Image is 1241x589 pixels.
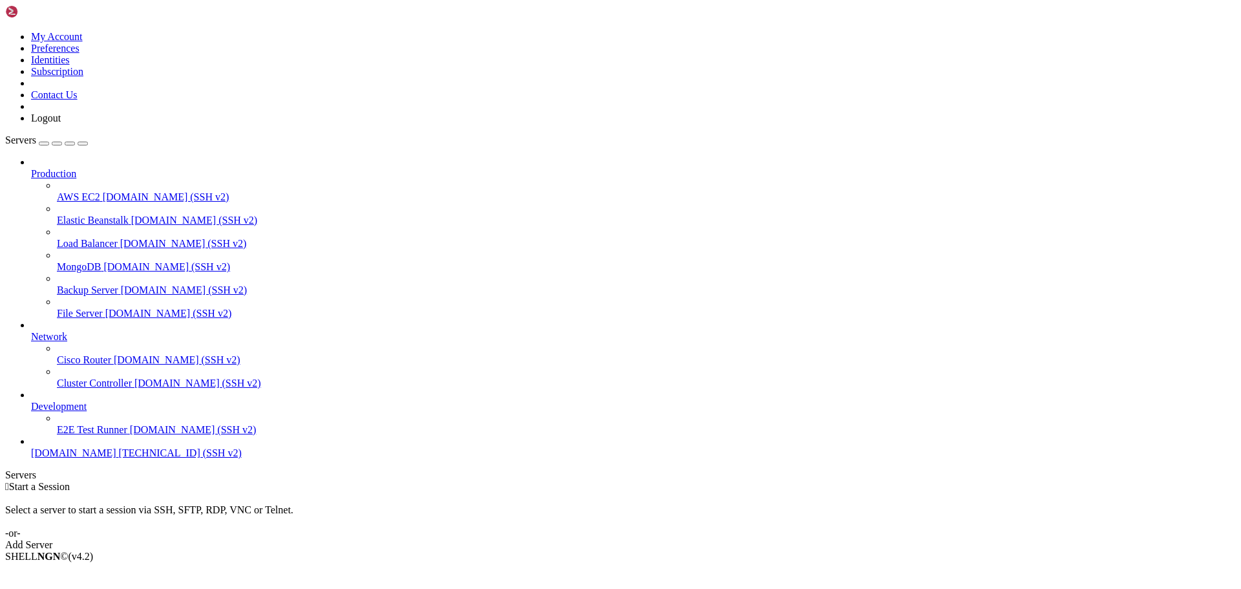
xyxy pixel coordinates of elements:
img: Shellngn [5,5,80,18]
span: [DOMAIN_NAME] (SSH v2) [114,354,240,365]
span: 4.2.0 [69,551,94,562]
span: [DOMAIN_NAME] [31,447,116,458]
span: Development [31,401,87,412]
a: Subscription [31,66,83,77]
span: File Server [57,308,103,319]
span: Cisco Router [57,354,111,365]
li: Production [31,156,1236,319]
a: Cisco Router [DOMAIN_NAME] (SSH v2) [57,354,1236,366]
a: [DOMAIN_NAME] [TECHNICAL_ID] (SSH v2) [31,447,1236,459]
li: Cisco Router [DOMAIN_NAME] (SSH v2) [57,343,1236,366]
span: Start a Session [9,481,70,492]
li: Load Balancer [DOMAIN_NAME] (SSH v2) [57,226,1236,250]
b: NGN [37,551,61,562]
li: AWS EC2 [DOMAIN_NAME] (SSH v2) [57,180,1236,203]
span: [DOMAIN_NAME] (SSH v2) [103,261,230,272]
a: Network [31,331,1236,343]
li: Elastic Beanstalk [DOMAIN_NAME] (SSH v2) [57,203,1236,226]
span: Cluster Controller [57,378,132,389]
span: Elastic Beanstalk [57,215,129,226]
a: E2E Test Runner [DOMAIN_NAME] (SSH v2) [57,424,1236,436]
span: [DOMAIN_NAME] (SSH v2) [134,378,261,389]
div: Add Server [5,539,1236,551]
span: [TECHNICAL_ID] (SSH v2) [119,447,242,458]
a: Backup Server [DOMAIN_NAME] (SSH v2) [57,284,1236,296]
a: MongoDB [DOMAIN_NAME] (SSH v2) [57,261,1236,273]
span: Servers [5,134,36,145]
a: Load Balancer [DOMAIN_NAME] (SSH v2) [57,238,1236,250]
a: Contact Us [31,89,78,100]
a: Development [31,401,1236,412]
li: Cluster Controller [DOMAIN_NAME] (SSH v2) [57,366,1236,389]
span: Backup Server [57,284,118,295]
li: MongoDB [DOMAIN_NAME] (SSH v2) [57,250,1236,273]
a: Logout [31,112,61,123]
span: Production [31,168,76,179]
a: Production [31,168,1236,180]
a: Servers [5,134,88,145]
a: Elastic Beanstalk [DOMAIN_NAME] (SSH v2) [57,215,1236,226]
span: [DOMAIN_NAME] (SSH v2) [130,424,257,435]
li: E2E Test Runner [DOMAIN_NAME] (SSH v2) [57,412,1236,436]
a: Preferences [31,43,80,54]
a: AWS EC2 [DOMAIN_NAME] (SSH v2) [57,191,1236,203]
span: MongoDB [57,261,101,272]
li: [DOMAIN_NAME] [TECHNICAL_ID] (SSH v2) [31,436,1236,459]
span: E2E Test Runner [57,424,127,435]
a: File Server [DOMAIN_NAME] (SSH v2) [57,308,1236,319]
span: [DOMAIN_NAME] (SSH v2) [131,215,258,226]
span: SHELL © [5,551,93,562]
li: File Server [DOMAIN_NAME] (SSH v2) [57,296,1236,319]
li: Backup Server [DOMAIN_NAME] (SSH v2) [57,273,1236,296]
span: [DOMAIN_NAME] (SSH v2) [105,308,232,319]
span: Network [31,331,67,342]
span:  [5,481,9,492]
span: Load Balancer [57,238,118,249]
div: Servers [5,469,1236,481]
span: [DOMAIN_NAME] (SSH v2) [121,284,248,295]
a: Cluster Controller [DOMAIN_NAME] (SSH v2) [57,378,1236,389]
span: [DOMAIN_NAME] (SSH v2) [120,238,247,249]
li: Development [31,389,1236,436]
li: Network [31,319,1236,389]
a: Identities [31,54,70,65]
span: [DOMAIN_NAME] (SSH v2) [103,191,229,202]
a: My Account [31,31,83,42]
div: Select a server to start a session via SSH, SFTP, RDP, VNC or Telnet. -or- [5,493,1236,539]
span: AWS EC2 [57,191,100,202]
